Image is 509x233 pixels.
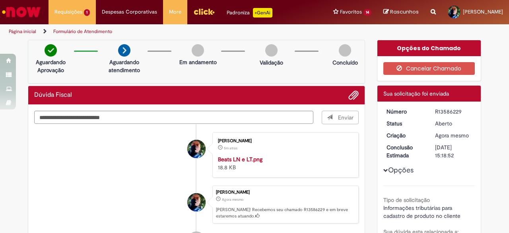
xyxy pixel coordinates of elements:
time: 01/10/2025 14:18:48 [222,197,243,202]
span: Sua solicitação foi enviada [383,90,449,97]
div: John Lennon Souza Pereira [187,193,206,211]
div: Aberto [435,119,472,127]
h2: Dúvida Fiscal Histórico de tíquete [34,92,72,99]
span: Despesas Corporativas [102,8,157,16]
div: [PERSON_NAME] [216,190,354,195]
img: click_logo_yellow_360x200.png [193,6,215,18]
dt: Criação [381,131,429,139]
span: [PERSON_NAME] [463,8,503,15]
span: 1 [84,9,90,16]
a: Formulário de Atendimento [53,28,112,35]
p: [PERSON_NAME]! Recebemos seu chamado R13586229 e em breve estaremos atuando. [216,207,354,219]
a: Página inicial [9,28,36,35]
p: Em andamento [179,58,217,66]
p: Aguardando Aprovação [31,58,70,74]
a: Beats LN e LT.png [218,156,262,163]
dt: Conclusão Estimada [381,143,429,159]
img: arrow-next.png [118,44,130,57]
div: Padroniza [227,8,272,18]
span: More [169,8,181,16]
span: 14 [363,9,371,16]
div: Opções do Chamado [377,40,481,56]
span: 5m atrás [224,146,237,151]
dt: Número [381,108,429,116]
time: 01/10/2025 14:18:48 [435,132,469,139]
img: ServiceNow [1,4,42,20]
p: Concluído [332,59,358,67]
div: R13586229 [435,108,472,116]
img: img-circle-grey.png [192,44,204,57]
textarea: Digite sua mensagem aqui... [34,111,313,124]
img: check-circle-green.png [45,44,57,57]
span: Informações tributárias para cadastro de produto no cliente [383,204,460,219]
div: [DATE] 15:18:52 [435,143,472,159]
div: [PERSON_NAME] [218,139,350,143]
span: Favoritos [340,8,362,16]
div: 01/10/2025 14:18:48 [435,131,472,139]
div: 18.8 KB [218,155,350,171]
button: Cancelar Chamado [383,62,475,75]
p: Validação [260,59,283,67]
b: Tipo de solicitação [383,196,430,204]
dt: Status [381,119,429,127]
ul: Trilhas de página [6,24,333,39]
img: img-circle-grey.png [265,44,278,57]
span: Agora mesmo [222,197,243,202]
a: Rascunhos [383,8,419,16]
span: Agora mesmo [435,132,469,139]
p: +GenAi [253,8,272,18]
li: John Lennon Souza Pereira [34,186,359,224]
span: Rascunhos [390,8,419,16]
p: Aguardando atendimento [105,58,144,74]
span: Requisições [54,8,82,16]
button: Adicionar anexos [348,90,359,100]
img: img-circle-grey.png [339,44,351,57]
div: John Lennon Souza Pereira [187,140,206,158]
